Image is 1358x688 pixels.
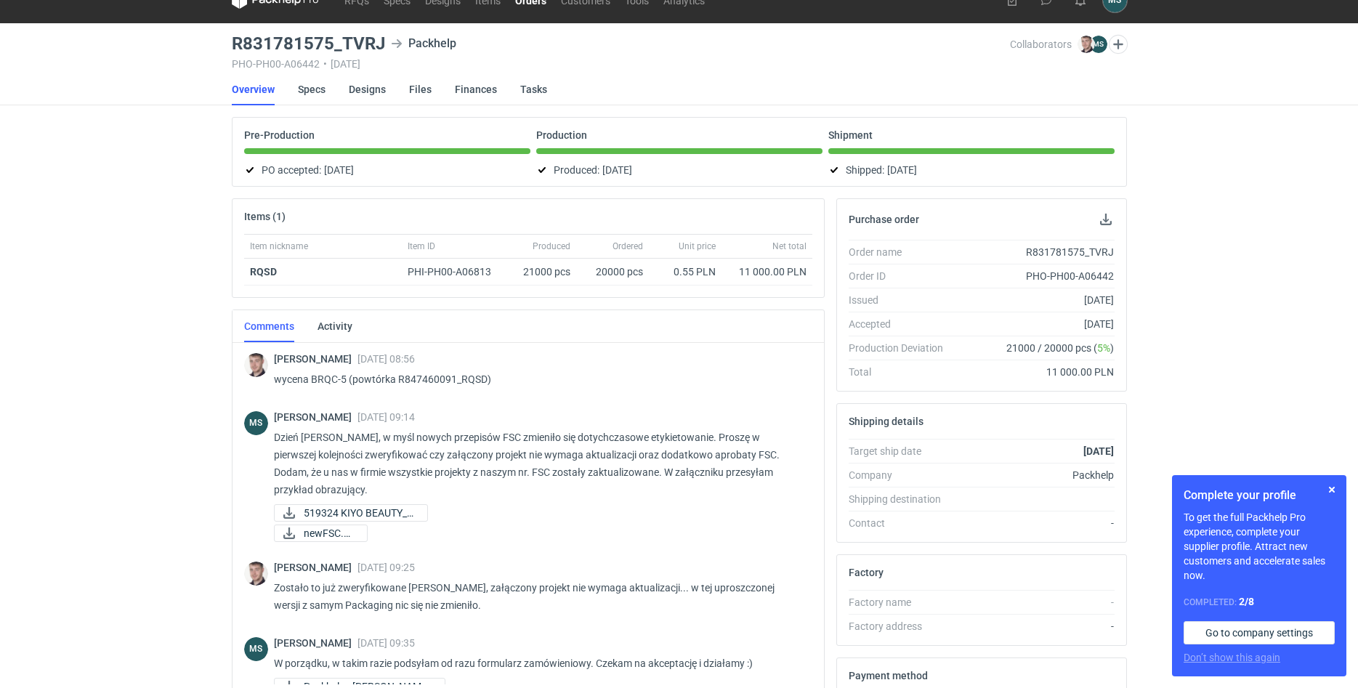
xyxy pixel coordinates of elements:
div: PHO-PH00-A06442 [DATE] [232,58,1010,70]
h2: Payment method [849,670,928,681]
div: R831781575_TVRJ [955,245,1115,259]
span: [PERSON_NAME] [274,411,357,423]
div: 11 000.00 PLN [727,264,807,279]
span: [PERSON_NAME] [274,353,357,365]
p: Production [536,129,587,141]
button: Skip for now [1323,481,1341,498]
h2: Shipping details [849,416,923,427]
div: Shipped: [828,161,1115,179]
div: 11 000.00 PLN [955,365,1115,379]
span: Ordered [613,240,643,252]
div: - [955,619,1115,634]
p: W porządku, w takim razie podsyłam od razu formularz zamówieniowy. Czekam na akceptację i działam... [274,655,801,672]
span: [DATE] [602,161,632,179]
div: Packhelp [391,35,456,52]
span: Produced [533,240,570,252]
h2: Purchase order [849,214,919,225]
div: Contact [849,516,955,530]
a: Specs [298,73,326,105]
img: Maciej Sikora [244,562,268,586]
span: Collaborators [1010,39,1072,50]
span: [PERSON_NAME] [274,637,357,649]
span: [DATE] [324,161,354,179]
div: Michał Sokołowski [244,637,268,661]
div: PHO-PH00-A06442 [955,269,1115,283]
a: Overview [232,73,275,105]
figcaption: MS [244,637,268,661]
span: newFSC.png [304,525,355,541]
h1: Complete your profile [1184,487,1335,504]
a: newFSC.png [274,525,368,542]
button: Download PO [1097,211,1115,228]
div: Factory name [849,595,955,610]
span: [DATE] 09:25 [357,562,415,573]
a: Go to company settings [1184,621,1335,644]
a: Finances [455,73,497,105]
div: - [955,595,1115,610]
a: Files [409,73,432,105]
strong: 2 / 8 [1239,596,1254,607]
div: 519324 KIYO BEAUTY_prev.pdf [274,504,419,522]
div: Company [849,468,955,482]
div: Order ID [849,269,955,283]
div: Accepted [849,317,955,331]
div: Production Deviation [849,341,955,355]
button: Edit collaborators [1108,35,1127,54]
span: Net total [772,240,807,252]
div: Target ship date [849,444,955,458]
div: PO accepted: [244,161,530,179]
div: Packhelp [955,468,1115,482]
span: • [323,58,327,70]
a: Tasks [520,73,547,105]
a: Designs [349,73,386,105]
div: Total [849,365,955,379]
a: RQSD [250,266,277,278]
div: 21000 pcs [511,259,576,286]
p: Zostało to już zweryfikowane [PERSON_NAME], załączony projekt nie wymaga aktualizacji... w tej up... [274,579,801,614]
figcaption: MS [1090,36,1107,53]
div: 0.55 PLN [655,264,716,279]
div: [DATE] [955,317,1115,331]
span: 21000 / 20000 pcs ( ) [1006,341,1114,355]
h3: R831781575_TVRJ [232,35,385,52]
span: Item nickname [250,240,308,252]
div: Issued [849,293,955,307]
div: PHI-PH00-A06813 [408,264,505,279]
span: [DATE] 09:14 [357,411,415,423]
p: wycena BRQC-5 (powtórka R847460091_RQSD) [274,371,801,388]
img: Maciej Sikora [1078,36,1095,53]
span: 5% [1097,342,1110,354]
p: To get the full Packhelp Pro experience, complete your supplier profile. Attract new customers an... [1184,510,1335,583]
div: Produced: [536,161,823,179]
div: 20000 pcs [576,259,649,286]
div: Completed: [1184,594,1335,610]
div: Order name [849,245,955,259]
div: Shipping destination [849,492,955,506]
div: [DATE] [955,293,1115,307]
p: Dzień [PERSON_NAME], w myśl nowych przepisów FSC zmieniło się dotychczasowe etykietowanie. Proszę... [274,429,801,498]
div: - [955,516,1115,530]
span: [DATE] [887,161,917,179]
strong: [DATE] [1083,445,1114,457]
span: Unit price [679,240,716,252]
figcaption: MS [244,411,268,435]
span: 519324 KIYO BEAUTY_p... [304,505,416,521]
div: Michał Sokołowski [244,411,268,435]
span: [DATE] 08:56 [357,353,415,365]
a: 519324 KIYO BEAUTY_p... [274,504,428,522]
h2: Items (1) [244,211,286,222]
button: Don’t show this again [1184,650,1280,665]
a: Comments [244,310,294,342]
h2: Factory [849,567,884,578]
span: Item ID [408,240,435,252]
p: Shipment [828,129,873,141]
span: [DATE] 09:35 [357,637,415,649]
img: Maciej Sikora [244,353,268,377]
div: Factory address [849,619,955,634]
span: [PERSON_NAME] [274,562,357,573]
p: Pre-Production [244,129,315,141]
